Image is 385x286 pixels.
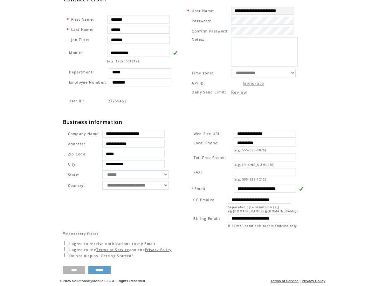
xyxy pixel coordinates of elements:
span: Last Name: [71,27,93,32]
span: Email: [195,187,207,191]
span: Employee Number: [69,80,107,85]
span: | [299,279,300,283]
span: and the [129,248,145,252]
span: Mobile: [69,51,84,55]
span: (e.g. 17325551212) [107,59,139,63]
a: Terms of Service [96,248,129,252]
span: First Name: [71,17,94,22]
span: © 2025 SolutionsByMobile LLC All Rights Reserved [60,279,145,283]
span: I agree to receive notifications to my Email [69,242,156,246]
span: I agree to the [69,248,97,252]
span: (e.g. [PHONE_NUMBER]) [234,163,275,167]
span: Separated by a semicolon (e.g. a@[DOMAIN_NAME];c@[DOMAIN_NAME]) [228,205,298,213]
span: Password: [192,19,211,23]
span: (e.g. 555-555-1212) [234,177,266,181]
span: (e.g. 555-555-9876) [234,148,266,152]
span: Time zone: [192,71,213,75]
span: Web Site URL: [194,132,222,136]
a: Privacy Policy [145,248,172,252]
span: API ID: [192,81,205,85]
span: If Exists - send bills to this address only [228,224,297,228]
span: Mandatory Fields [65,231,99,236]
span: Billing Email: [193,216,220,221]
span: Country: [68,183,85,188]
a: Terms of Service [271,279,299,283]
img: v.gif [299,187,303,191]
span: Local Phone: [194,141,219,145]
a: Privacy Policy [302,279,326,283]
span: Address: [68,142,86,146]
span: Toll-Free Phone: [194,155,226,160]
span: Job Title: [71,37,89,42]
span: Do not display 'Getting Started' [69,254,133,258]
span: State: [68,173,100,177]
span: Indicates the agent code for sign up page with sales agent or reseller tracking code [108,99,127,103]
span: User Name: [192,9,215,13]
span: Notes: [192,37,204,42]
span: FAX: [194,170,202,174]
span: Department: [69,70,94,74]
span: City: [68,162,77,167]
a: Generate [243,80,264,86]
a: Review [231,89,247,95]
span: Indicates the agent code for sign up page with sales agent or reseller tracking code [69,99,85,103]
span: Company Name: [68,132,100,136]
span: Zip Code: [68,152,87,156]
span: Business information [63,119,123,126]
img: v.gif [173,51,177,55]
span: CC Emails: [193,198,214,202]
span: Confirm Password: [192,29,229,33]
span: Daily Send Limit: [192,90,226,94]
